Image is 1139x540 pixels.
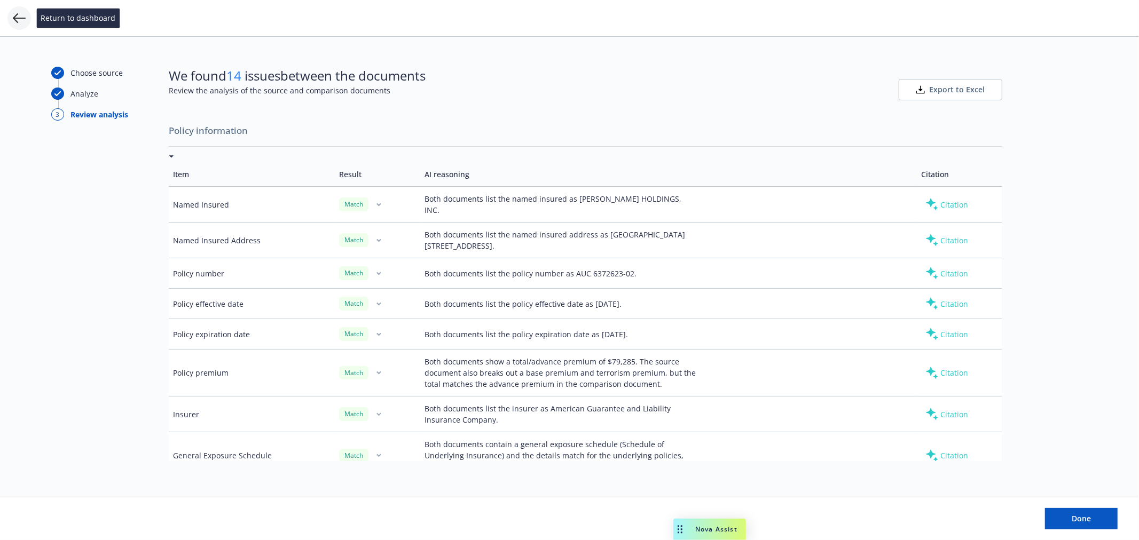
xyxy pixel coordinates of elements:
[425,439,698,472] div: Both documents contain a general exposure schedule (Schedule of Underlying Insurance) and the det...
[921,325,972,343] div: Citation
[173,367,331,378] div: Policy premium
[425,329,698,340] div: Both documents list the policy expiration date as [DATE].
[339,366,368,379] div: Match
[929,84,985,95] span: Export to Excel
[921,447,972,464] div: Citation
[673,519,687,540] div: Drag to move
[425,298,698,309] div: Both documents list the policy effective date as [DATE].
[1072,513,1091,523] span: Done
[339,327,368,340] div: Match
[425,403,698,425] div: Both documents list the insurer as American Guarantee and Liability Insurance Company.
[339,233,368,247] div: Match
[425,193,698,216] div: Both documents list the named insured as [PERSON_NAME] HOLDINGS, INC.
[173,268,331,279] div: Policy number
[169,85,426,96] span: Review the analysis of the source and comparison documents
[917,162,1002,187] td: Citation
[169,162,335,187] td: Item
[226,67,241,84] span: 14
[921,196,972,213] div: Citation
[921,364,972,382] div: Citation
[173,450,331,461] div: General Exposure Schedule
[173,199,331,210] div: Named Insured
[899,79,1002,100] button: Export to Excel
[425,356,698,390] div: Both documents show a total/advance premium of $79,285. The source document also breaks out a bas...
[173,329,331,340] div: Policy expiration date
[169,67,426,85] span: We found issues between the documents
[921,232,972,249] div: Citation
[51,108,64,121] div: 3
[921,295,972,312] div: Citation
[339,197,368,211] div: Match
[921,406,972,423] div: Citation
[339,297,368,310] div: Match
[173,298,331,309] div: Policy effective date
[339,407,368,420] div: Match
[921,265,972,282] div: Citation
[425,229,698,251] div: Both documents list the named insured address as [GEOGRAPHIC_DATA][STREET_ADDRESS].
[70,88,98,99] div: Analyze
[425,268,698,279] div: Both documents list the policy number as AUC 6372623-02.
[1045,508,1118,529] button: Done
[673,519,746,540] button: Nova Assist
[70,109,128,120] div: Review analysis
[695,525,737,534] span: Nova Assist
[70,67,123,78] div: Choose source
[169,120,1002,142] span: Policy information
[339,449,368,462] div: Match
[41,12,115,23] span: Return to dashboard
[339,266,368,280] div: Match
[173,235,331,246] div: Named Insured Address
[173,409,331,420] div: Insurer
[335,162,420,187] td: Result
[420,162,917,187] td: AI reasoning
